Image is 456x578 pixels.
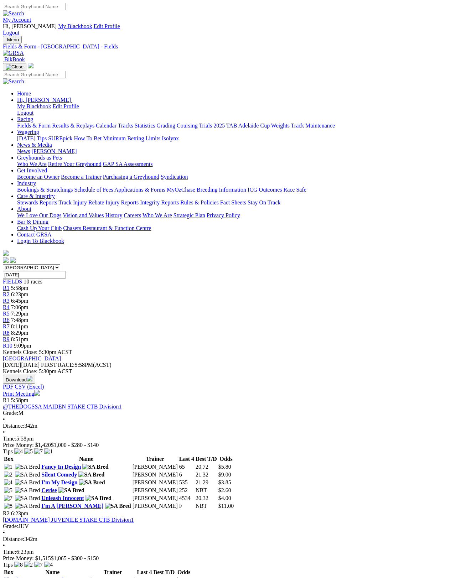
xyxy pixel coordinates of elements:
[24,278,42,285] span: 10 races
[17,174,59,180] a: Become an Owner
[218,472,231,478] span: $9.00
[3,30,19,36] a: Logout
[140,199,179,205] a: Integrity Reports
[11,330,28,336] span: 8:29pm
[52,123,94,129] a: Results & Replays
[16,569,89,576] th: Name
[14,448,23,455] img: 4
[3,63,26,71] button: Toggle navigation
[17,161,453,167] div: Greyhounds as Pets
[132,503,178,510] td: [PERSON_NAME]
[17,231,51,238] a: Contact GRSA
[3,317,10,323] a: R6
[173,212,205,218] a: Strategic Plan
[17,187,73,193] a: Bookings & Scratchings
[17,212,61,218] a: We Love Our Dogs
[3,250,9,256] img: logo-grsa-white.png
[3,510,10,516] span: R2
[4,464,12,470] img: 1
[41,362,74,368] span: FIRST RACE:
[17,206,31,212] a: About
[4,479,12,486] img: 4
[4,503,12,509] img: 8
[4,487,12,494] img: 5
[27,376,32,381] img: download.svg
[3,416,5,422] span: •
[105,503,131,509] img: SA Bred
[4,56,25,62] span: BlkBook
[24,448,33,455] img: 5
[3,323,10,329] span: R7
[24,562,33,568] img: 2
[17,161,47,167] a: Who We Are
[15,384,44,390] a: CSV (Excel)
[291,123,335,129] a: Track Maintenance
[3,410,453,416] div: M
[3,403,121,410] a: @THEDOGSSA MAIDEN STAKE CTB Division1
[3,355,61,361] a: [GEOGRAPHIC_DATA]
[17,199,453,206] div: Care & Integrity
[74,135,102,141] a: How To Bet
[17,97,71,103] span: Hi, [PERSON_NAME]
[283,187,306,193] a: Race Safe
[132,495,178,502] td: [PERSON_NAME]
[17,148,453,155] div: News & Media
[3,50,24,56] img: GRSA
[3,423,24,429] span: Distance:
[11,285,28,291] span: 5:58pm
[3,436,16,442] span: Time:
[176,569,192,576] th: Odds
[44,448,53,455] img: 1
[15,487,40,494] img: SA Bred
[132,471,178,478] td: [PERSON_NAME]
[3,410,19,416] span: Grade:
[34,562,43,568] img: 7
[15,503,40,509] img: SA Bred
[114,187,165,193] a: Applications & Forms
[132,463,178,470] td: [PERSON_NAME]
[14,562,23,568] img: 8
[3,555,453,562] div: Prize Money: $1,515
[79,479,105,486] img: SA Bred
[53,103,79,109] a: Edit Profile
[3,362,40,368] span: [DATE]
[3,330,10,336] span: R8
[17,110,33,116] a: Logout
[41,464,81,470] a: Fancy In Design
[14,343,31,349] span: 9:09pm
[3,291,10,297] a: R2
[195,503,217,510] td: NBT
[3,304,10,310] a: R4
[3,542,5,548] span: •
[51,555,99,561] span: $1,065 - $300 - $150
[17,103,51,109] a: My Blackbook
[17,219,48,225] a: Bar & Dining
[3,257,9,263] img: facebook.svg
[195,463,217,470] td: 20.72
[179,455,195,463] th: Last 4
[3,278,22,285] a: FIELDS
[3,343,12,349] span: R10
[3,336,10,342] span: R9
[218,479,231,485] span: $3.85
[3,530,5,536] span: •
[179,503,195,510] td: F
[31,148,77,154] a: [PERSON_NAME]
[3,23,57,29] span: Hi, [PERSON_NAME]
[3,298,10,304] span: R3
[17,174,453,180] div: Get Involved
[167,187,195,193] a: MyOzChase
[195,487,217,494] td: NBT
[3,536,453,542] div: 342m
[3,3,66,10] input: Search
[3,549,16,555] span: Time:
[10,257,16,263] img: twitter.svg
[220,199,246,205] a: Fact Sheets
[17,129,39,135] a: Wagering
[17,199,57,205] a: Stewards Reports
[3,523,19,529] span: Grade:
[17,155,62,161] a: Greyhounds as Pets
[15,479,40,486] img: SA Bred
[58,23,92,29] a: My Blackbook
